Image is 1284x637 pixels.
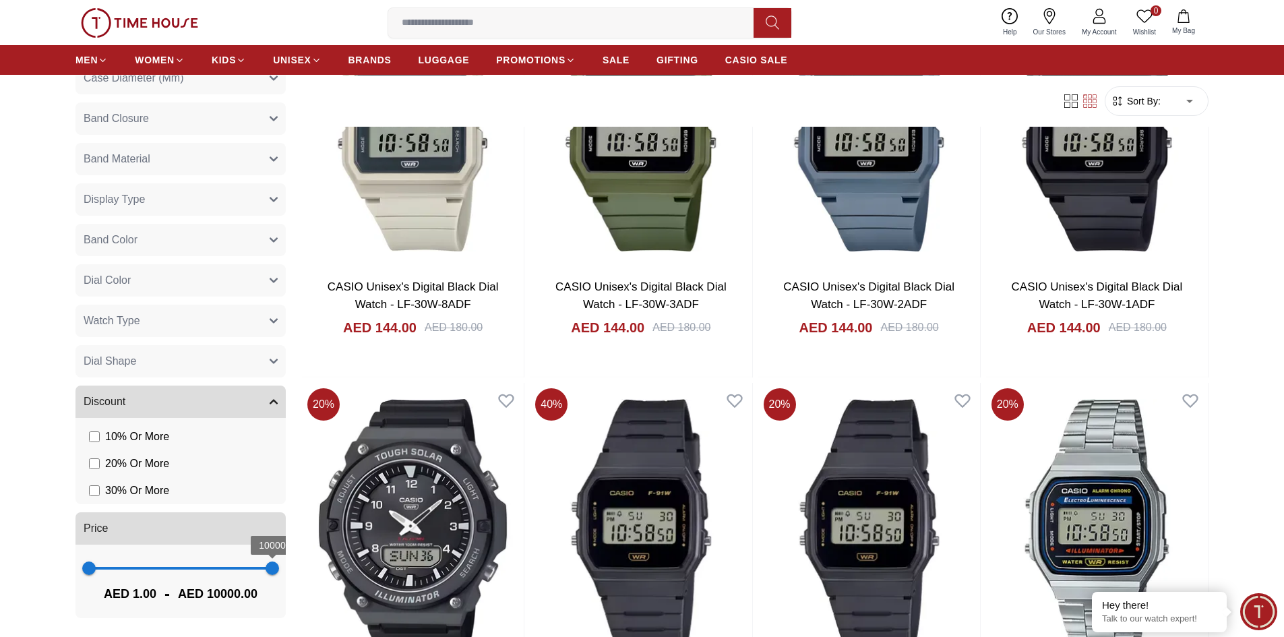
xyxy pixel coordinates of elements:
[1027,318,1101,337] h4: AED 144.00
[105,456,169,472] span: 20 % Or More
[998,27,1022,37] span: Help
[656,53,698,67] span: GIFTING
[783,280,954,311] a: CASIO Unisex's Digital Black Dial Watch - LF-30W-2ADF
[1111,94,1161,108] button: Sort By:
[84,272,131,289] span: Dial Color
[84,520,108,537] span: Price
[84,151,150,167] span: Band Material
[273,48,321,72] a: UNISEX
[84,394,125,410] span: Discount
[104,584,156,603] span: AED 1.00
[425,320,483,336] div: AED 180.00
[1102,599,1217,612] div: Hey there!
[75,143,286,175] button: Band Material
[75,512,286,545] button: Price
[1102,613,1217,625] p: Talk to our watch expert!
[328,280,499,311] a: CASIO Unisex's Digital Black Dial Watch - LF-30W-8ADF
[496,48,576,72] a: PROMOTIONS
[273,53,311,67] span: UNISEX
[212,53,236,67] span: KIDS
[89,431,100,442] input: 10% Or More
[1028,27,1071,37] span: Our Stores
[1164,7,1203,38] button: My Bag
[496,53,565,67] span: PROMOTIONS
[656,48,698,72] a: GIFTING
[75,345,286,377] button: Dial Shape
[652,320,710,336] div: AED 180.00
[991,388,1024,421] span: 20 %
[348,53,392,67] span: BRANDS
[75,386,286,418] button: Discount
[1151,5,1161,16] span: 0
[348,48,392,72] a: BRANDS
[1124,94,1161,108] span: Sort By:
[105,429,169,445] span: 10 % Or More
[1125,5,1164,40] a: 0Wishlist
[995,5,1025,40] a: Help
[343,318,417,337] h4: AED 144.00
[725,53,788,67] span: CASIO SALE
[105,483,169,499] span: 30 % Or More
[75,102,286,135] button: Band Closure
[555,280,727,311] a: CASIO Unisex's Digital Black Dial Watch - LF-30W-3ADF
[75,305,286,337] button: Watch Type
[419,48,470,72] a: LUGGAGE
[75,62,286,94] button: Case Diameter (Mm)
[135,48,185,72] a: WOMEN
[89,485,100,496] input: 30% Or More
[75,53,98,67] span: MEN
[1167,26,1200,36] span: My Bag
[1025,5,1074,40] a: Our Stores
[603,53,630,67] span: SALE
[764,388,796,421] span: 20 %
[89,458,100,469] input: 20% Or More
[1128,27,1161,37] span: Wishlist
[799,318,873,337] h4: AED 144.00
[84,191,145,208] span: Display Type
[571,318,644,337] h4: AED 144.00
[156,583,178,605] span: -
[75,224,286,256] button: Band Color
[81,8,198,38] img: ...
[1076,27,1122,37] span: My Account
[212,48,246,72] a: KIDS
[1012,280,1183,311] a: CASIO Unisex's Digital Black Dial Watch - LF-30W-1ADF
[880,320,938,336] div: AED 180.00
[84,353,136,369] span: Dial Shape
[419,53,470,67] span: LUGGAGE
[75,48,108,72] a: MEN
[75,264,286,297] button: Dial Color
[135,53,175,67] span: WOMEN
[84,313,140,329] span: Watch Type
[178,584,257,603] span: AED 10000.00
[84,70,183,86] span: Case Diameter (Mm)
[307,388,340,421] span: 20 %
[725,48,788,72] a: CASIO SALE
[84,232,137,248] span: Band Color
[259,540,286,551] span: 10000
[1240,593,1277,630] div: Chat Widget
[535,388,568,421] span: 40 %
[603,48,630,72] a: SALE
[84,111,149,127] span: Band Closure
[1109,320,1167,336] div: AED 180.00
[75,183,286,216] button: Display Type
